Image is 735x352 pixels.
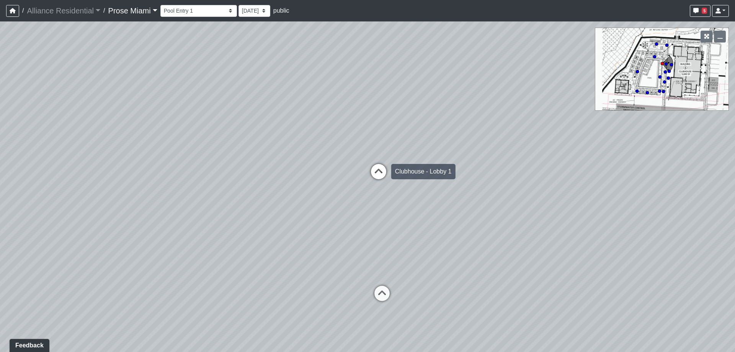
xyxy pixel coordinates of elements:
span: / [19,3,27,18]
span: 5 [702,8,707,14]
a: Prose Miami [108,3,157,18]
iframe: Ybug feedback widget [6,337,51,352]
div: Clubhouse - Lobby 1 [391,164,456,179]
span: public [273,7,289,14]
span: / [100,3,108,18]
button: 5 [690,5,710,17]
a: Alliance Residential [27,3,100,18]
